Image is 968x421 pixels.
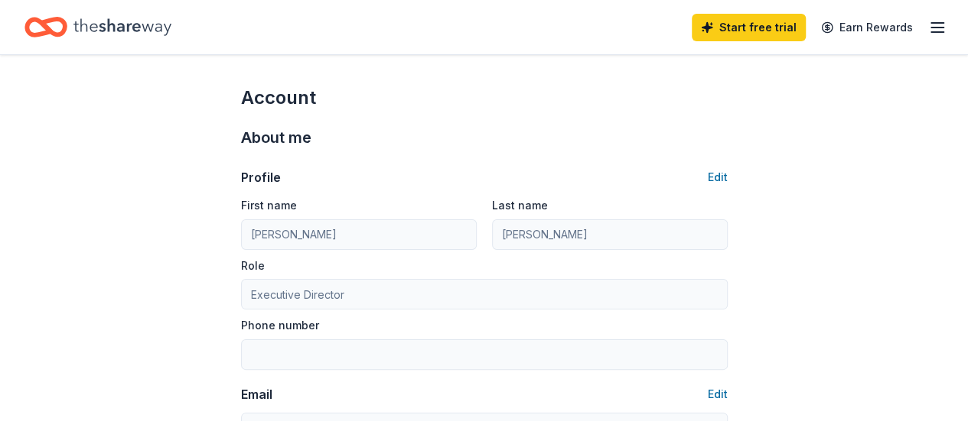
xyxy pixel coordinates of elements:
[241,385,272,403] div: Email
[812,14,922,41] a: Earn Rewards
[692,14,806,41] a: Start free trial
[24,9,171,45] a: Home
[241,125,728,150] div: About me
[708,385,728,403] button: Edit
[708,168,728,186] button: Edit
[241,318,319,333] label: Phone number
[492,198,548,213] label: Last name
[241,168,281,186] div: Profile
[241,198,297,213] label: First name
[241,258,265,274] label: Role
[241,86,728,110] div: Account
